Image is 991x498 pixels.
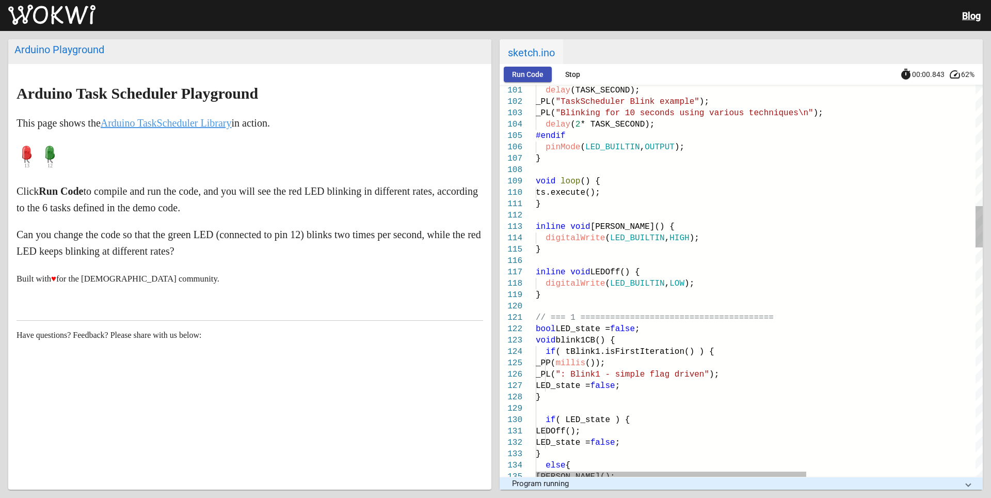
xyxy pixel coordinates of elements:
span: LED_state = [555,324,610,334]
mat-expansion-panel-header: Program running [500,477,983,490]
div: 131 [500,426,522,437]
span: [PERSON_NAME]() { [590,222,675,231]
div: 104 [500,119,522,130]
span: delay [546,86,570,95]
div: 135 [500,471,522,483]
div: 132 [500,437,522,448]
div: 102 [500,96,522,107]
div: 111 [500,198,522,210]
span: 00:00.843 [912,70,945,79]
span: #endif [536,131,566,141]
div: 119 [500,289,522,301]
span: digitalWrite [546,279,605,288]
div: 101 [500,85,522,96]
span: ( tBlink1.isFirstIteration() ) { [555,347,714,356]
span: _PL( [536,97,555,106]
div: 133 [500,448,522,460]
span: void [536,336,555,345]
div: 113 [500,221,522,232]
p: Can you change the code so that the green LED (connected to pin 12) blinks two times per second, ... [17,226,483,259]
div: 126 [500,369,522,380]
span: ); [709,370,719,379]
div: 122 [500,323,522,335]
span: _PL( [536,370,555,379]
mat-icon: speed [949,68,961,81]
div: 120 [500,301,522,312]
mat-icon: timer [900,68,912,81]
span: delay [546,120,570,129]
span: , [665,279,670,288]
span: } [536,449,541,459]
span: ); [690,234,699,243]
span: void [570,268,590,277]
span: _PP( [536,359,555,368]
a: Blog [962,10,981,21]
div: 109 [500,176,522,187]
small: Built with for the [DEMOGRAPHIC_DATA] community. [17,274,219,284]
span: Have questions? Feedback? Please share with us below: [17,331,202,339]
span: ( [605,279,610,288]
div: 115 [500,244,522,255]
div: 128 [500,392,522,403]
div: 114 [500,232,522,244]
div: 112 [500,210,522,221]
span: { [566,461,571,470]
span: if [546,415,555,425]
span: blink1CB() { [555,336,615,345]
div: 134 [500,460,522,471]
span: ": Blink1 - simple flag driven" [555,370,709,379]
span: LED_BUILTIN [585,143,640,152]
span: } [536,199,541,209]
div: 121 [500,312,522,323]
div: 106 [500,142,522,153]
span: Run Code [512,70,544,79]
span: ts.execute(); [536,188,600,197]
span: () { [580,177,600,186]
span: ); [675,143,684,152]
span: (TASK_SECOND); [570,86,640,95]
span: digitalWrite [546,234,605,243]
span: Stop [565,70,580,79]
div: 116 [500,255,522,267]
div: 110 [500,187,522,198]
span: LED_state = [536,381,590,391]
div: 124 [500,346,522,357]
span: ( [570,120,576,129]
div: 107 [500,153,522,164]
span: ); [699,97,709,106]
span: 62% [961,71,983,78]
span: if [546,347,555,356]
span: LED_BUILTIN [610,279,665,288]
span: // === 1 ======================================= [536,313,774,322]
span: ()); [585,359,605,368]
span: ; [615,438,620,447]
button: Run Code [504,67,552,82]
span: ( [605,234,610,243]
span: false [590,438,615,447]
span: false [590,381,615,391]
span: ; [615,381,620,391]
span: millis [555,359,585,368]
div: 127 [500,380,522,392]
img: Wokwi [8,5,95,25]
span: _PL( [536,108,555,118]
div: 117 [500,267,522,278]
span: LED_state = [536,438,590,447]
span: } [536,245,541,254]
span: ( [580,143,585,152]
span: ♥ [51,274,56,284]
span: pinMode [546,143,580,152]
span: } [536,154,541,163]
span: 2 [576,120,581,129]
span: , [640,143,645,152]
button: Stop [556,67,589,82]
mat-panel-title: Program running [512,479,958,488]
span: inline [536,268,566,277]
span: ); [813,108,823,118]
span: bool [536,324,555,334]
div: 105 [500,130,522,142]
span: ( LED_state ) { [555,415,630,425]
span: } [536,393,541,402]
span: LEDOff(); [536,427,580,436]
div: Arduino Playground [14,43,485,56]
